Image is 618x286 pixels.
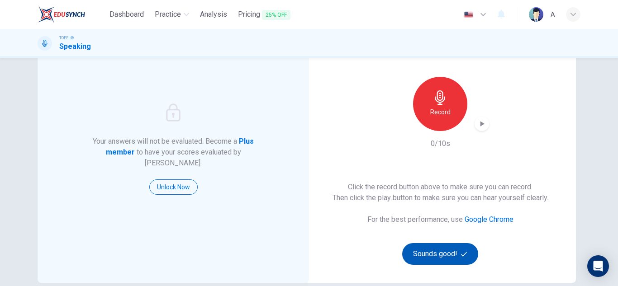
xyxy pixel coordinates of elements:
a: EduSynch logo [38,5,106,23]
button: Dashboard [106,6,147,23]
span: Analysis [200,9,227,20]
span: 25% OFF [262,10,290,20]
h6: Click the record button above to make sure you can record. Then click the play button to make sur... [333,182,548,203]
h6: Record [430,107,451,117]
h1: Speaking [59,41,91,52]
div: Open Intercom Messenger [587,255,609,277]
button: Practice [151,6,193,23]
h6: Your answers will not be evaluated. Become a to have your scores evaluated by [PERSON_NAME]. [92,136,255,169]
h6: For the best performance, use [367,214,513,225]
button: Analysis [196,6,231,23]
span: TOEFL® [59,35,74,41]
span: Practice [155,9,181,20]
h6: 0/10s [431,138,450,149]
button: Pricing25% OFF [234,6,294,23]
a: Google Chrome [465,215,513,224]
div: A [551,9,555,20]
img: en [463,11,474,18]
span: Pricing [238,9,290,20]
button: Record [413,77,467,131]
button: Sounds good! [402,243,478,265]
img: Profile picture [529,7,543,22]
span: Dashboard [109,9,144,20]
img: EduSynch logo [38,5,85,23]
button: Unlock Now [149,179,198,195]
